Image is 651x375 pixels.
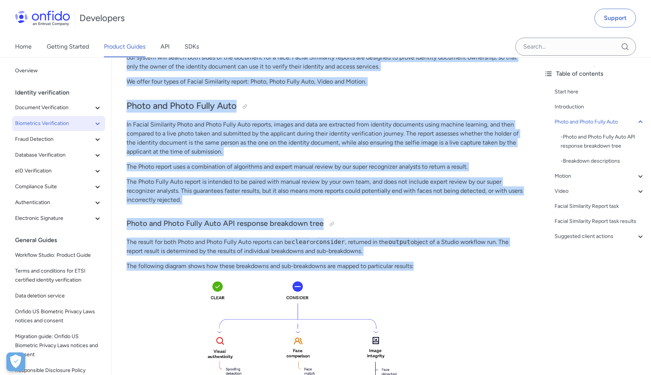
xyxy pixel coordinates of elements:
[15,214,93,223] span: Electronic Signature
[15,11,70,26] img: Onfido Logo
[12,264,105,288] a: Terms and conditions for ETSI certified identity verification
[555,87,645,96] a: Start here
[15,119,93,128] span: Biometrics Verification
[12,329,105,362] a: Migration guide: Onfido US Biometric Privacy Laws notices and consent
[47,36,89,57] a: Getting Started
[15,332,102,359] span: Migration guide: Onfido US Biometric Privacy Laws notices and consent
[315,238,345,246] code: consider
[12,211,105,226] button: Electronic Signature
[12,163,105,178] button: eID Verification
[388,238,411,246] code: output
[15,151,93,160] span: Database Verification
[12,288,105,303] a: Data deletion service
[12,248,105,263] a: Workflow Studio: Product Guide
[594,9,636,27] a: Support
[15,267,102,285] span: Terms and conditions for ETSI certified identity verification
[127,262,523,271] p: The following diagram shows how these breakdowns and sub-breakdowns are mapped to particular resu...
[561,157,645,166] div: - Breakdown descriptions
[15,85,108,100] div: Identity verification
[127,77,523,86] p: We offer four types of Facial Similarity report: Photo, Photo Fully Auto, Video and Motion.
[561,133,645,151] div: - Photo and Photo Fully Auto API response breakdown tree
[127,100,523,113] h2: Photo and Photo Fully Auto
[127,120,523,156] p: In Facial Similarity Photo and Photo Fully Auto reports, images and data are extracted from ident...
[15,103,93,112] span: Document Verification
[15,291,102,300] span: Data deletion service
[15,182,93,191] span: Compliance Suite
[555,217,645,226] a: Facial Similarity Report task results
[15,66,102,75] span: Overview
[15,166,93,175] span: eID Verification
[6,352,25,371] div: Cookie Preferences
[12,148,105,163] button: Database Verification
[561,157,645,166] a: -Breakdown descriptions
[127,218,523,230] h3: Photo and Photo Fully Auto API response breakdown tree
[15,251,102,260] span: Workflow Studio: Product Guide
[104,36,145,57] a: Product Guides
[15,198,93,207] span: Authentication
[12,116,105,131] button: Biometrics Verification
[127,177,523,204] p: The Photo Fully Auto report is intended to be paired with manual review by your own team, and doe...
[127,238,523,256] p: The result for both Photo and Photo Fully Auto reports can be or , returned in the object of a St...
[15,233,108,248] div: General Guides
[6,352,25,371] button: Open Preferences
[12,304,105,328] a: Onfido US Biometric Privacy Laws notices and consent
[555,187,645,196] a: Video
[555,172,645,181] a: Motion
[12,195,105,210] button: Authentication
[15,366,102,375] span: Responsible Disclosure Policy
[12,179,105,194] button: Compliance Suite
[127,162,523,171] p: The Photo report uses a combination of algorithms and expert manual review by our super recognize...
[515,38,636,56] input: Onfido search input field
[555,232,645,241] a: Suggested client actions
[291,238,310,246] code: clear
[544,69,645,78] div: Table of contents
[15,36,32,57] a: Home
[185,36,199,57] a: SDKs
[79,12,125,24] h1: Developers
[555,117,645,127] a: Photo and Photo Fully Auto
[15,307,102,325] span: Onfido US Biometric Privacy Laws notices and consent
[12,63,105,78] a: Overview
[15,135,93,144] span: Fraud Detection
[12,132,105,147] button: Fraud Detection
[555,102,645,111] a: Introduction
[561,133,645,151] a: -Photo and Photo Fully Auto API response breakdown tree
[555,202,645,211] a: Facial Similarity Report task
[160,36,170,57] a: API
[12,100,105,115] button: Document Verification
